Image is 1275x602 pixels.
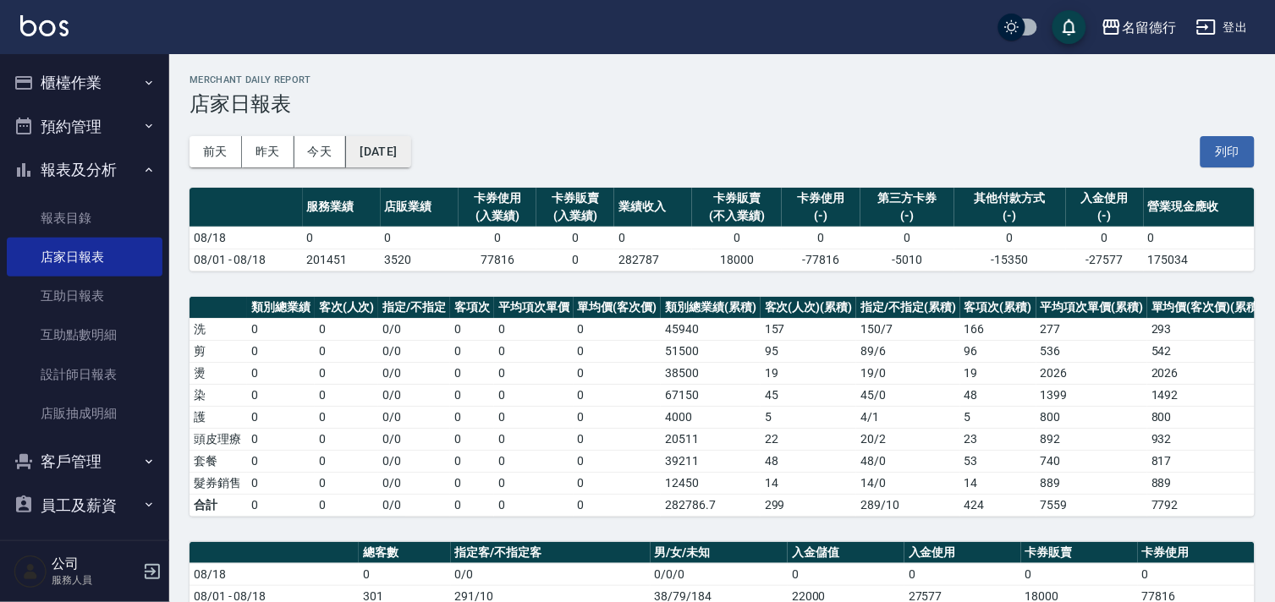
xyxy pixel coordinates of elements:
[661,428,761,450] td: 20511
[856,362,960,384] td: 19 / 0
[315,406,379,428] td: 0
[14,555,47,588] img: Person
[856,494,960,516] td: 289/10
[614,227,692,249] td: 0
[788,563,904,585] td: 0
[450,297,494,319] th: 客項次
[190,384,247,406] td: 染
[247,428,315,450] td: 0
[1190,12,1255,43] button: 登出
[1147,362,1267,384] td: 2026
[315,384,379,406] td: 0
[378,406,450,428] td: 0 / 0
[7,394,162,433] a: 店販抽成明細
[574,406,662,428] td: 0
[190,92,1255,116] h3: 店家日報表
[786,189,855,207] div: 卡券使用
[378,384,450,406] td: 0 / 0
[315,297,379,319] th: 客次(人次)
[574,472,662,494] td: 0
[856,384,960,406] td: 45 / 0
[190,318,247,340] td: 洗
[52,555,138,572] h5: 公司
[1036,318,1148,340] td: 277
[661,297,761,319] th: 類別總業績(累積)
[865,207,951,225] div: (-)
[247,494,315,516] td: 0
[860,249,955,271] td: -5010
[661,384,761,406] td: 67150
[541,189,610,207] div: 卡券販賣
[661,472,761,494] td: 12450
[574,297,662,319] th: 單均價(客次價)
[303,249,381,271] td: 201451
[1021,542,1138,564] th: 卡券販賣
[856,297,960,319] th: 指定/不指定(累積)
[1147,318,1267,340] td: 293
[242,136,294,167] button: 昨天
[1147,384,1267,406] td: 1492
[190,450,247,472] td: 套餐
[7,440,162,484] button: 客戶管理
[960,494,1036,516] td: 424
[7,148,162,192] button: 報表及分析
[378,472,450,494] td: 0 / 0
[1144,227,1255,249] td: 0
[1147,450,1267,472] td: 817
[494,472,574,494] td: 0
[761,450,857,472] td: 48
[450,406,494,428] td: 0
[247,384,315,406] td: 0
[450,362,494,384] td: 0
[1144,249,1255,271] td: 175034
[1201,136,1255,167] button: 列印
[960,406,1036,428] td: 5
[904,563,1021,585] td: 0
[459,227,536,249] td: 0
[190,406,247,428] td: 護
[346,136,410,167] button: [DATE]
[1147,340,1267,362] td: 542
[574,340,662,362] td: 0
[7,238,162,276] a: 店家日報表
[761,297,857,319] th: 客次(人次)(累積)
[960,318,1036,340] td: 166
[761,362,857,384] td: 19
[696,207,778,225] div: (不入業績)
[247,472,315,494] td: 0
[303,227,381,249] td: 0
[960,384,1036,406] td: 48
[1036,428,1148,450] td: 892
[1070,189,1140,207] div: 入金使用
[1036,297,1148,319] th: 平均項次單價(累積)
[247,362,315,384] td: 0
[494,494,574,516] td: 0
[761,406,857,428] td: 5
[190,472,247,494] td: 髮券銷售
[1144,188,1255,227] th: 營業現金應收
[960,297,1036,319] th: 客項次(累積)
[190,297,1267,517] table: a dense table
[574,428,662,450] td: 0
[782,249,860,271] td: -77816
[696,189,778,207] div: 卡券販賣
[190,340,247,362] td: 剪
[1147,494,1267,516] td: 7792
[315,450,379,472] td: 0
[247,297,315,319] th: 類別總業績
[1095,10,1183,45] button: 名留德行
[494,450,574,472] td: 0
[450,450,494,472] td: 0
[1147,406,1267,428] td: 800
[761,472,857,494] td: 14
[247,450,315,472] td: 0
[190,136,242,167] button: 前天
[959,207,1061,225] div: (-)
[494,318,574,340] td: 0
[315,340,379,362] td: 0
[450,384,494,406] td: 0
[856,406,960,428] td: 4 / 1
[960,362,1036,384] td: 19
[294,136,347,167] button: 今天
[463,189,532,207] div: 卡券使用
